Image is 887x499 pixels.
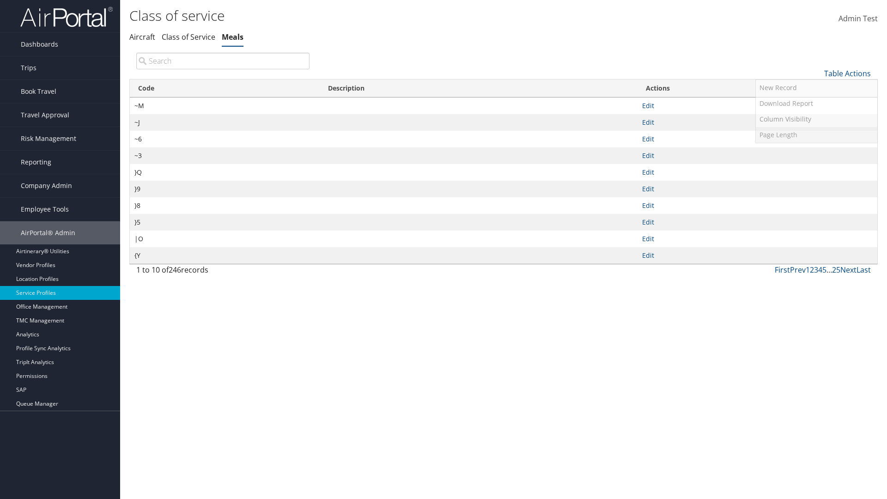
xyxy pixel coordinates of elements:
[756,127,877,143] a: Page Length
[21,151,51,174] span: Reporting
[21,33,58,56] span: Dashboards
[21,127,76,150] span: Risk Management
[21,198,69,221] span: Employee Tools
[21,174,72,197] span: Company Admin
[756,111,877,127] a: Column Visibility
[21,80,56,103] span: Book Travel
[21,221,75,244] span: AirPortal® Admin
[21,103,69,127] span: Travel Approval
[756,80,877,96] a: New Record
[20,6,113,28] img: airportal-logo.png
[21,56,36,79] span: Trips
[756,96,877,111] a: Download Report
